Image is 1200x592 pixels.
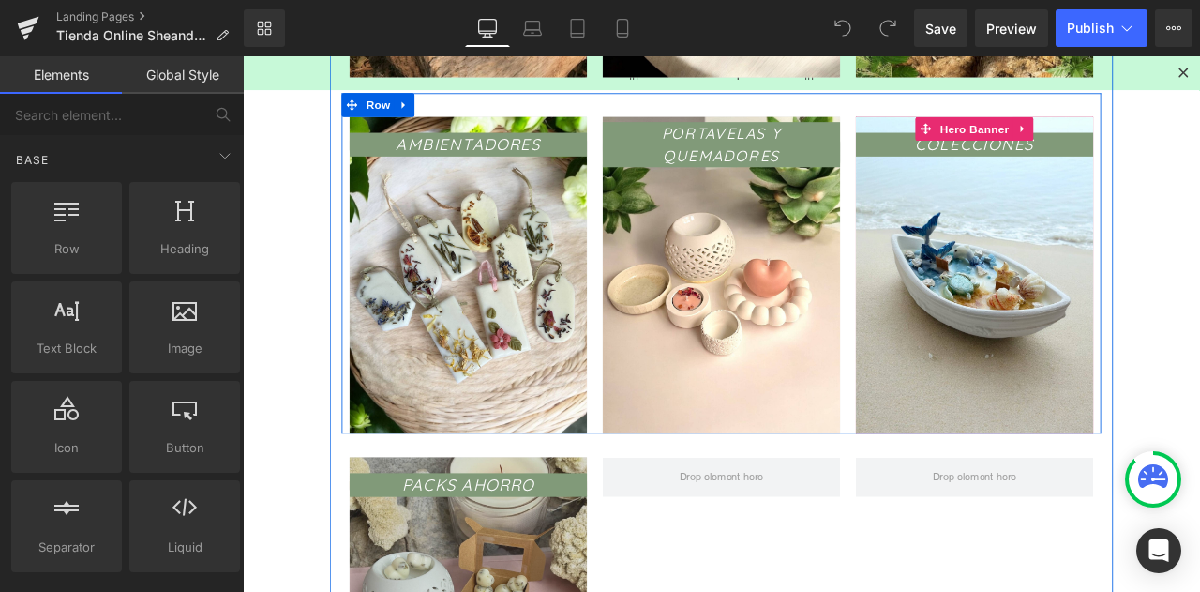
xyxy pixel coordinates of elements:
i: AMBIENTADORES [182,93,353,116]
a: Desktop [465,9,510,47]
a: Expand / Collapse [179,44,203,72]
a: Laptop [510,9,555,47]
a: New Library [244,9,285,47]
span: Text Block [17,339,116,358]
i: COLECCIONES [797,93,938,116]
a: Global Style [122,56,244,94]
button: Redo [869,9,907,47]
a: Expand / Collapse [913,72,937,100]
span: Row [142,44,179,72]
a: Landing Pages [56,9,244,24]
a: Close [1104,9,1126,31]
span: Preview [986,19,1037,38]
a: Tablet [555,9,600,47]
span: Hero Banner [821,72,912,100]
a: Mobile [600,9,645,47]
span: Image [135,339,234,358]
span: Button [135,438,234,458]
button: Undo [824,9,862,47]
i: PACKS AHORRO [188,496,346,520]
span: Save [925,19,956,38]
span: Liquid [135,538,234,557]
span: Row [17,239,116,259]
span: Heading [135,239,234,259]
a: Preview [975,9,1048,47]
span: Tienda Online Sheandyu [PERSON_NAME] [DEMOGRAPHIC_DATA] Artesanales [56,28,208,43]
i: PORTAVELAS Y QUEMADORES [496,80,637,129]
div: Open Intercom Messenger [1136,528,1181,573]
span: Icon [17,438,116,458]
button: More [1155,9,1192,47]
button: Publish [1056,9,1147,47]
span: Publish [1067,21,1114,36]
span: Separator [17,538,116,557]
span: Base [14,151,51,169]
